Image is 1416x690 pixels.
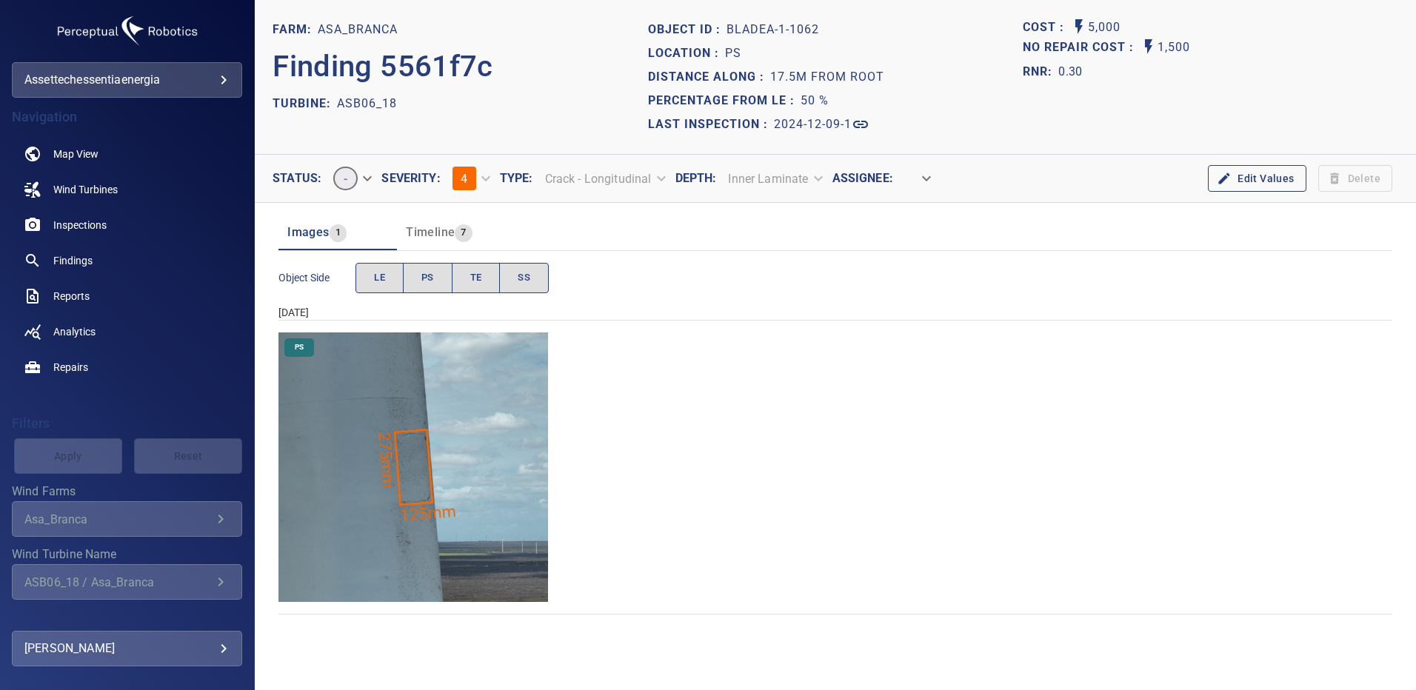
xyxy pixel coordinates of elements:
[1208,165,1306,192] button: Edit Values
[421,269,434,287] span: PS
[716,166,832,192] div: Inner Laminate
[278,332,548,602] img: Asa_Branca/ASB06_18/2024-12-09-1/2024-12-09-1/image20wp20.jpg
[770,68,884,86] p: 17.5m from root
[727,21,819,38] p: bladeA-1-1062
[533,166,675,192] div: Crack - Longitudinal
[12,349,242,385] a: repairs noActive
[648,92,801,110] p: Percentage from LE :
[24,512,212,526] div: Asa_Branca
[53,360,88,375] span: Repairs
[648,115,774,133] p: Last Inspection :
[24,68,230,92] div: assettechessentiaenergia
[12,486,242,498] label: Wind Farms
[725,44,741,62] p: PS
[470,269,482,287] span: TE
[335,172,356,186] span: -
[1070,18,1088,36] svg: Auto Cost
[53,218,107,232] span: Inspections
[1023,41,1140,55] h1: No Repair Cost :
[12,501,242,537] div: Wind Farms
[1140,38,1158,56] svg: Auto No Repair Cost
[278,305,1392,320] div: [DATE]
[53,324,96,339] span: Analytics
[1023,60,1082,84] span: The ratio of the additional incurred cost of repair in 1 year and the cost of repairing today. Fi...
[518,269,530,287] span: SS
[24,575,212,589] div: ASB06_18 / Asa_Branca
[53,253,93,268] span: Findings
[330,224,347,241] span: 1
[1023,18,1070,38] span: The base labour and equipment costs to repair the finding. Does not include the loss of productio...
[381,172,440,184] label: Severity :
[12,416,242,431] h4: Filters
[452,263,501,293] button: TE
[774,115,869,133] a: 2024-12-09-1
[801,92,829,110] p: 50 %
[12,314,242,349] a: analytics noActive
[53,12,201,50] img: assettechessentiaenergia-logo
[500,172,533,184] label: Type :
[12,136,242,172] a: map noActive
[1158,38,1190,58] p: 1,500
[1058,63,1082,81] p: 0.30
[12,564,242,600] div: Wind Turbine Name
[273,172,321,184] label: Status :
[406,225,455,239] span: Timeline
[499,263,549,293] button: SS
[12,278,242,314] a: reports noActive
[287,225,329,239] span: Images
[893,166,941,192] div: ​
[648,44,725,62] p: Location :
[12,243,242,278] a: findings noActive
[355,263,549,293] div: objectSide
[832,172,893,184] label: Assignee :
[273,21,318,38] p: FARM:
[648,68,770,86] p: Distance along :
[12,172,242,207] a: windturbines noActive
[278,270,355,285] span: Object Side
[675,172,717,184] label: Depth :
[1023,38,1140,58] span: Projected additional costs incurred by waiting 1 year to repair. This is a function of possible i...
[286,342,313,352] span: PS
[1023,21,1070,35] h1: Cost :
[12,110,242,124] h4: Navigation
[12,62,242,98] div: assettechessentiaenergia
[53,147,98,161] span: Map View
[273,44,493,89] p: Finding 5561f7c
[648,21,727,38] p: Object ID :
[374,269,385,287] span: LE
[1023,63,1058,81] h1: RNR:
[337,95,397,113] p: ASB06_18
[53,182,118,197] span: Wind Turbines
[12,549,242,560] label: Wind Turbine Name
[53,289,90,304] span: Reports
[774,115,852,133] p: 2024-12-09-1
[24,637,230,660] div: [PERSON_NAME]
[441,161,500,196] div: 4
[273,95,337,113] p: TURBINE:
[12,207,242,243] a: inspections noActive
[321,161,381,196] div: -
[403,263,452,293] button: PS
[455,224,472,241] span: 7
[355,263,404,293] button: LE
[318,21,398,38] p: Asa_Branca
[1088,18,1121,38] p: 5,000
[461,172,467,186] span: 4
